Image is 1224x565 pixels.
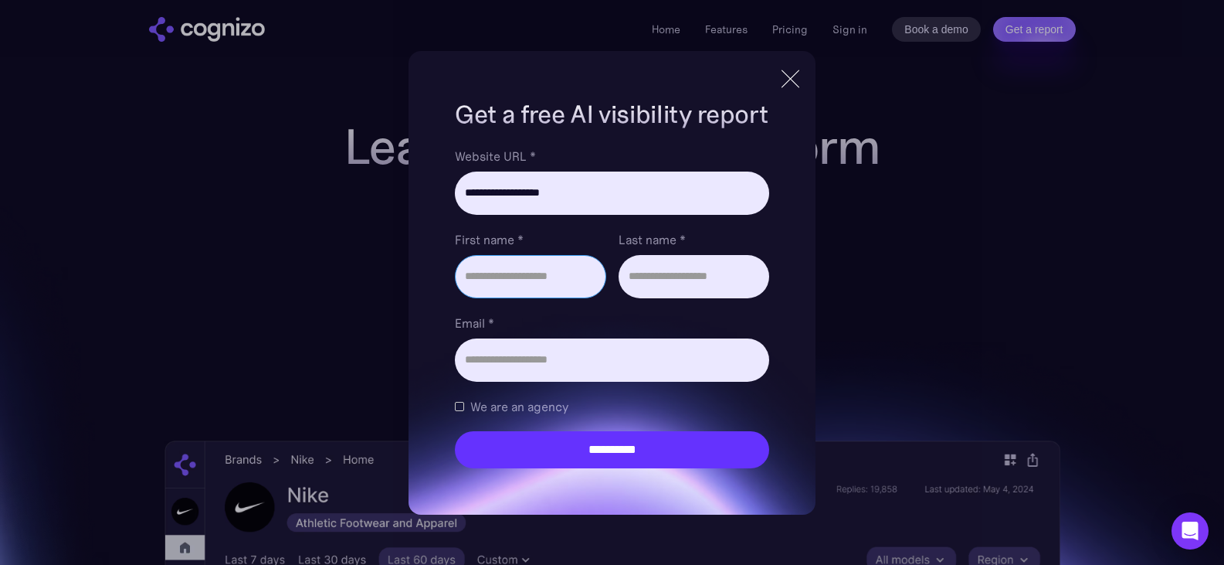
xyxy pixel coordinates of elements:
div: Open Intercom Messenger [1171,512,1209,550]
label: Website URL * [455,147,768,165]
form: Brand Report Form [455,147,768,468]
span: We are an agency [470,397,568,416]
label: Email * [455,314,768,332]
h1: Get a free AI visibility report [455,97,768,131]
label: Last name * [619,230,769,249]
label: First name * [455,230,605,249]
